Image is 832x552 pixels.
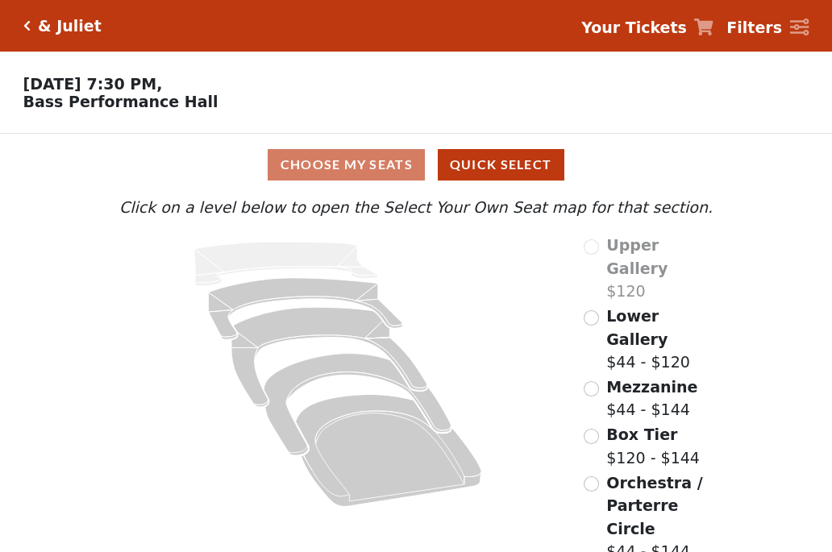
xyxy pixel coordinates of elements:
[606,305,717,374] label: $44 - $120
[726,19,782,36] strong: Filters
[606,378,697,396] span: Mezzanine
[296,395,482,507] path: Orchestra / Parterre Circle - Seats Available: 46
[606,236,668,277] span: Upper Gallery
[581,19,687,36] strong: Your Tickets
[23,20,31,31] a: Click here to go back to filters
[606,425,677,443] span: Box Tier
[606,423,700,469] label: $120 - $144
[115,196,717,219] p: Click on a level below to open the Select Your Own Seat map for that section.
[581,16,713,39] a: Your Tickets
[606,376,697,421] label: $44 - $144
[194,242,378,286] path: Upper Gallery - Seats Available: 0
[606,474,702,537] span: Orchestra / Parterre Circle
[438,149,564,181] button: Quick Select
[606,234,717,303] label: $120
[726,16,809,39] a: Filters
[38,17,102,35] h5: & Juliet
[606,307,668,348] span: Lower Gallery
[209,278,403,339] path: Lower Gallery - Seats Available: 157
